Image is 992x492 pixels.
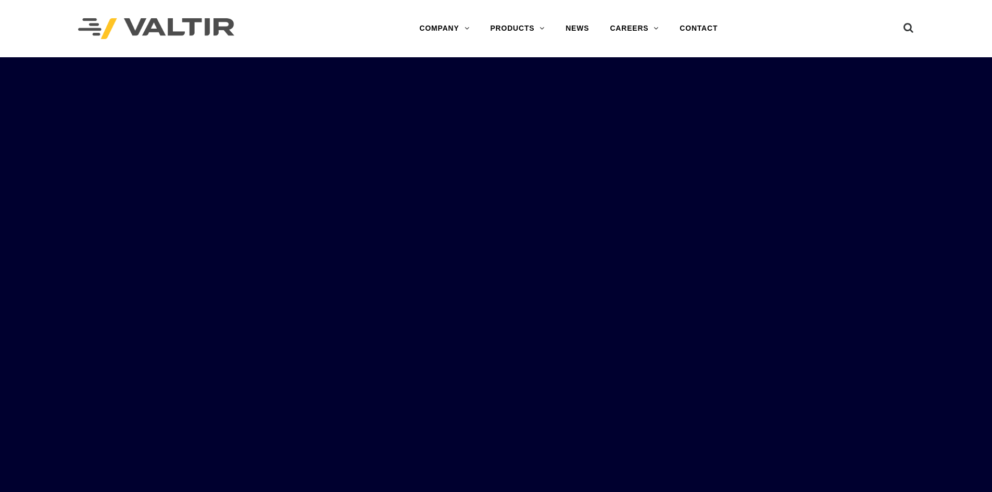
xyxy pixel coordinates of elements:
[599,18,669,39] a: CAREERS
[669,18,728,39] a: CONTACT
[78,18,234,40] img: Valtir
[409,18,480,39] a: COMPANY
[480,18,555,39] a: PRODUCTS
[555,18,599,39] a: NEWS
